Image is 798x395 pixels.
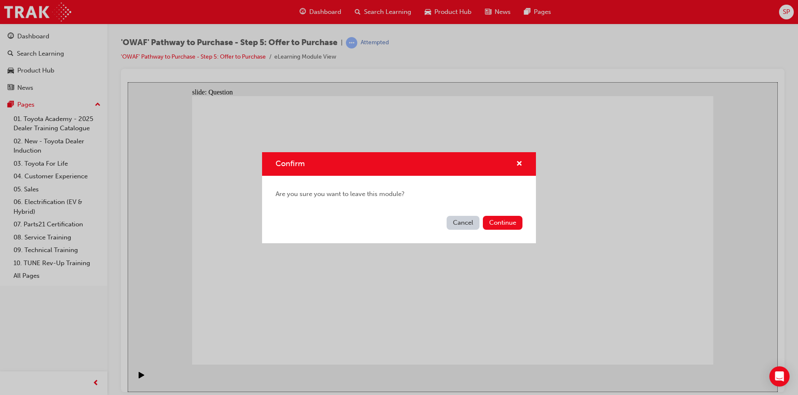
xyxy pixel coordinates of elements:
[447,216,479,230] button: Cancel
[483,216,522,230] button: Continue
[4,282,19,310] div: playback controls
[769,366,790,387] div: Open Intercom Messenger
[516,161,522,168] span: cross-icon
[4,289,19,304] button: Play (Ctrl+Alt+P)
[262,176,536,212] div: Are you sure you want to leave this module?
[516,159,522,169] button: cross-icon
[262,152,536,243] div: Confirm
[276,159,305,168] span: Confirm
